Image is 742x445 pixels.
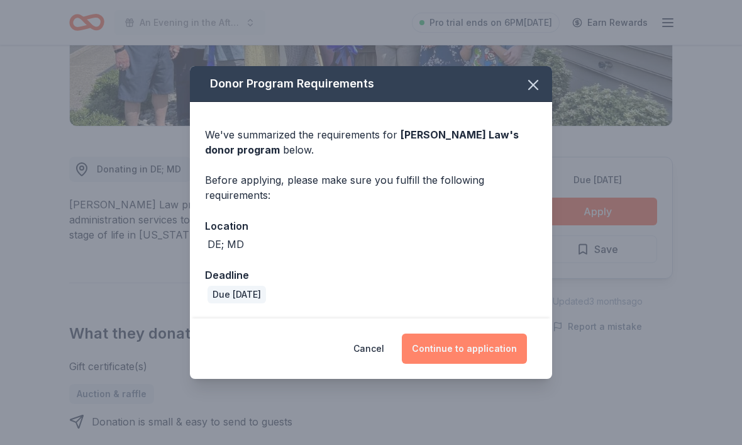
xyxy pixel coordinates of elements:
div: Location [205,218,537,234]
button: Continue to application [402,334,527,364]
div: We've summarized the requirements for below. [205,127,537,157]
div: Donor Program Requirements [190,66,552,102]
button: Cancel [353,334,384,364]
div: DE; MD [208,237,244,252]
div: Due [DATE] [208,286,266,303]
div: Deadline [205,267,537,283]
div: Before applying, please make sure you fulfill the following requirements: [205,172,537,203]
